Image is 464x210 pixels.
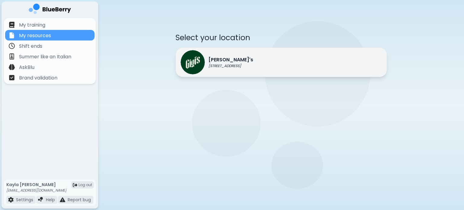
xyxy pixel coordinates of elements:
img: file icon [9,43,15,49]
p: Select your location [176,33,387,43]
img: logout [73,183,77,187]
img: file icon [9,32,15,38]
p: [PERSON_NAME]'s [208,56,253,63]
img: file icon [9,75,15,81]
img: file icon [9,22,15,28]
p: Help [46,197,55,202]
img: file icon [8,197,14,202]
p: AskBlu [19,64,34,71]
img: file icon [60,197,65,202]
p: My training [19,21,45,29]
img: file icon [9,53,15,60]
p: Kayla [PERSON_NAME] [6,182,66,187]
img: company logo [29,4,71,16]
img: Gigi's logo [181,50,205,74]
span: Log out [79,183,92,187]
p: [EMAIL_ADDRESS][DOMAIN_NAME] [6,188,66,193]
p: Report bug [68,197,91,202]
img: file icon [9,64,15,70]
p: My resources [19,32,51,39]
p: Summer like an Italian [19,53,71,60]
img: file icon [38,197,43,202]
p: Shift ends [19,43,42,50]
p: [STREET_ADDRESS] [208,63,253,68]
p: Settings [16,197,33,202]
p: Brand validation [19,74,57,82]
